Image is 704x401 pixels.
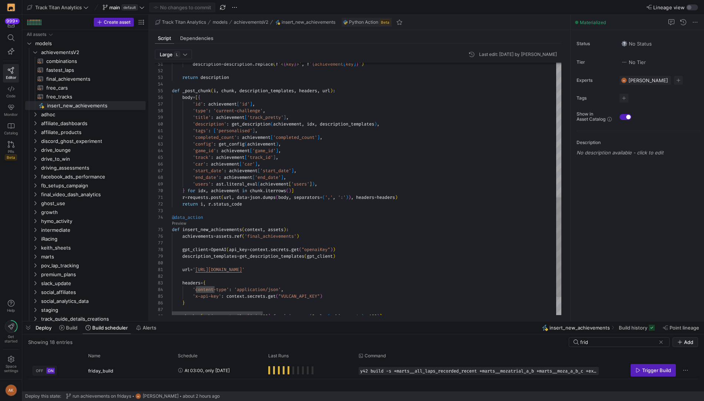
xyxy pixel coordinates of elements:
span: , [276,154,278,160]
span: affiliate_products [41,128,145,137]
span: ] [273,154,276,160]
span: iterrows [265,188,286,194]
span: models [35,39,145,48]
span: ( [245,141,247,147]
span: Point lineage [670,325,699,331]
a: combinations​​​​​​​​​​ [25,57,146,66]
span: ( [258,181,260,187]
span: insert_new_achievements​​​​​ [47,101,137,110]
span: hymo_activity [41,217,145,225]
span: ( [270,121,273,127]
span: ] [250,101,252,107]
span: pov_lap_tracking [41,261,145,270]
span: Show in Asset Catalog [577,111,605,122]
span: Alerts [143,325,156,331]
span: 'track' [193,154,211,160]
span: r [182,194,185,200]
span: 'users' [193,181,211,187]
span: Build history [619,325,647,331]
div: 62 [155,134,163,141]
span: growth [41,208,145,217]
span: marts [41,253,145,261]
span: achievement [224,174,252,180]
span: 'completed_count' [193,134,237,140]
span: achievement [211,188,239,194]
span: 'personalised' [216,128,252,134]
span: [ [237,101,239,107]
span: = [185,194,187,200]
span: Build scheduler [92,325,128,331]
div: All assets [27,32,46,37]
span: achievement [260,181,289,187]
span: get_description [232,121,270,127]
a: https://storage.googleapis.com/y42-prod-data-exchange/images/4FGlnMhCNn9FsUVOuDzedKBoGBDO04HwCK1Z... [3,1,19,14]
span: Beta [380,19,391,25]
span: facebook_ads_performance [41,173,145,181]
button: Build scheduler [82,321,131,334]
span: , [320,134,322,140]
span: , [377,121,379,127]
span: Script [158,36,171,41]
span: post [211,194,221,200]
span: 'config' [193,141,213,147]
span: fb_setups_campaign [41,181,145,190]
a: Spacesettings [3,352,19,376]
a: Code [3,83,19,101]
div: Last edit: [DATE] by [PERSON_NAME] [479,52,557,57]
span: 'track_id' [247,154,273,160]
div: Press SPACE to select this row. [25,30,146,39]
span: } [182,188,185,194]
button: No tierNo Tier [620,57,648,67]
span: , [317,88,320,94]
div: 65 [155,154,163,161]
span: 'car' [193,161,206,167]
span: chunk [250,188,263,194]
span: models [213,20,228,25]
div: 71 [155,194,163,201]
div: Press SPACE to select this row. [25,154,146,163]
span: Help [6,308,16,313]
span: return [182,74,198,80]
span: 'end_date' [193,174,219,180]
span: Catalog [4,131,18,135]
button: 999+ [3,18,19,31]
span: , [216,88,219,94]
button: run achievements on fridaysAK[PERSON_NAME]about 2 hours ago [64,391,222,401]
img: No tier [621,59,627,65]
div: 67 [155,167,163,174]
span: No Tier [621,59,646,65]
span: description_templates [320,121,374,127]
span: [ [213,128,216,134]
a: Editor [3,64,19,83]
span: [ [258,168,260,174]
span: [ [239,161,242,167]
span: 'title' [193,114,211,120]
span: Tier [577,60,614,65]
a: PRsBeta [3,138,19,163]
span: , [315,121,317,127]
div: Press SPACE to select this row. [25,57,146,66]
div: Press SPACE to select this row. [25,163,146,172]
span: , [255,128,258,134]
span: achievement [216,154,245,160]
button: AK [3,382,19,398]
div: 56 [155,94,163,101]
span: 'car' [242,161,255,167]
span: 'start_date' [260,168,291,174]
span: ] [291,168,294,174]
span: achievement [216,114,245,120]
span: ] [317,134,320,140]
div: Press SPACE to select this row. [25,39,146,48]
button: No statusNo Status [620,39,654,49]
span: for [187,188,195,194]
div: Press SPACE to select this row. [25,92,146,101]
span: Track Titan Analytics [35,4,82,10]
span: achievement [273,121,302,127]
span: 'game_id' [193,148,216,154]
span: [ [270,134,273,140]
span: free_tracks​​​​​​​​​​ [46,93,137,101]
span: final_video_dash_analytics [41,190,145,199]
span: 'description' [193,121,226,127]
span: , [278,148,281,154]
span: Beta [5,154,17,160]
